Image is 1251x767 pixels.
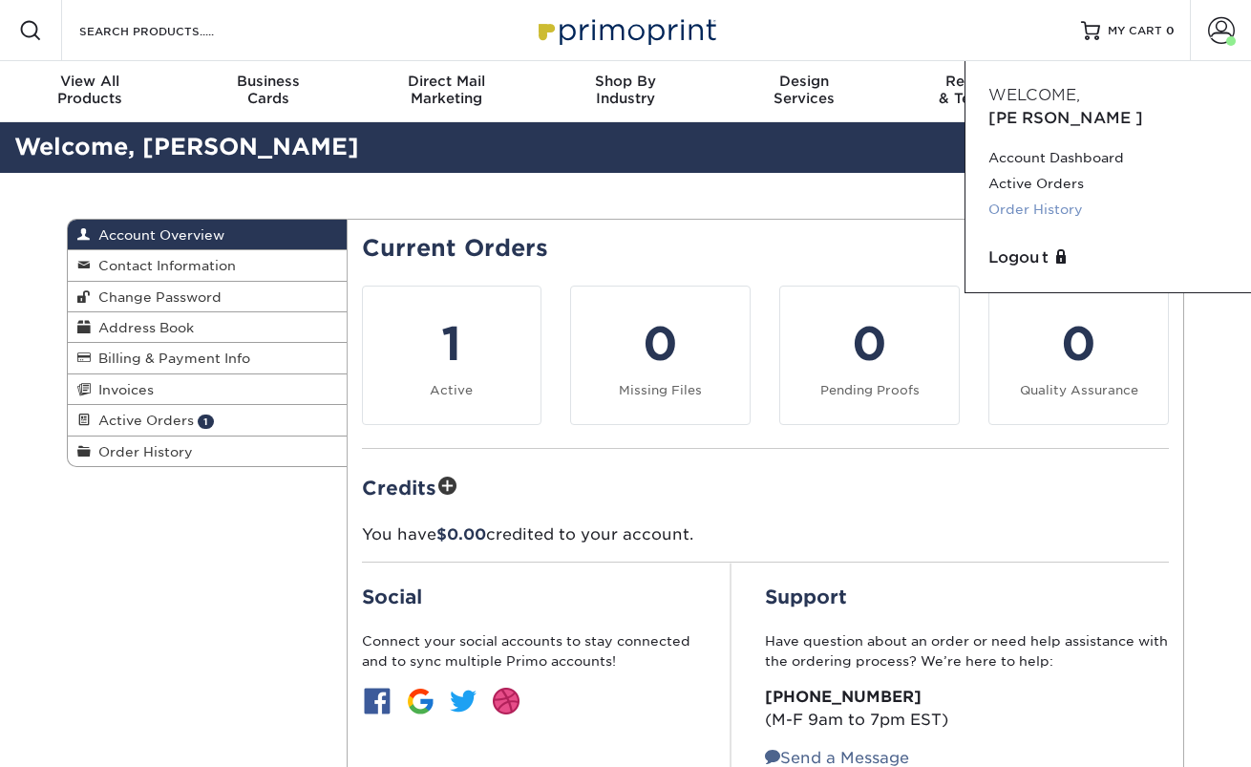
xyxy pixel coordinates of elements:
[1108,23,1162,39] span: MY CART
[198,415,214,429] span: 1
[91,351,250,366] span: Billing & Payment Info
[179,73,357,90] span: Business
[91,320,194,335] span: Address Book
[988,171,1228,197] a: Active Orders
[765,586,1169,608] h2: Support
[68,250,347,281] a: Contact Information
[715,61,894,122] a: DesignServices
[68,343,347,373] a: Billing & Payment Info
[570,286,751,425] a: 0 Missing Files
[91,289,222,305] span: Change Password
[988,145,1228,171] a: Account Dashboard
[362,631,696,671] p: Connect your social accounts to stay connected and to sync multiple Primo accounts!
[715,73,894,107] div: Services
[792,309,947,378] div: 0
[715,73,894,90] span: Design
[765,686,1169,732] p: (M-F 9am to 7pm EST)
[583,309,738,378] div: 0
[362,523,1170,546] p: You have credited to your account.
[362,472,1170,501] h2: Credits
[448,686,478,716] img: btn-twitter.jpg
[765,688,922,706] strong: [PHONE_NUMBER]
[91,227,224,243] span: Account Overview
[91,382,154,397] span: Invoices
[988,86,1080,104] span: Welcome,
[536,73,714,90] span: Shop By
[362,686,392,716] img: btn-facebook.jpg
[765,631,1169,671] p: Have question about an order or need help assistance with the ordering process? We’re here to help:
[362,286,542,425] a: 1 Active
[91,444,193,459] span: Order History
[619,383,702,397] small: Missing Files
[357,61,536,122] a: Direct MailMarketing
[894,61,1072,122] a: Resources& Templates
[536,73,714,107] div: Industry
[988,109,1143,127] span: [PERSON_NAME]
[779,286,960,425] a: 0 Pending Proofs
[68,405,347,436] a: Active Orders 1
[179,73,357,107] div: Cards
[374,309,530,378] div: 1
[77,19,264,42] input: SEARCH PRODUCTS.....
[362,586,696,608] h2: Social
[362,235,1170,263] h2: Current Orders
[357,73,536,90] span: Direct Mail
[988,246,1228,269] a: Logout
[68,312,347,343] a: Address Book
[68,220,347,250] a: Account Overview
[820,383,920,397] small: Pending Proofs
[1001,309,1156,378] div: 0
[179,61,357,122] a: BusinessCards
[765,749,909,767] a: Send a Message
[436,525,486,543] span: $0.00
[530,10,721,51] img: Primoprint
[1020,383,1138,397] small: Quality Assurance
[491,686,521,716] img: btn-dribbble.jpg
[405,686,435,716] img: btn-google.jpg
[894,73,1072,107] div: & Templates
[68,437,347,466] a: Order History
[430,383,473,397] small: Active
[68,374,347,405] a: Invoices
[894,73,1072,90] span: Resources
[357,73,536,107] div: Marketing
[91,413,194,428] span: Active Orders
[68,282,347,312] a: Change Password
[1166,24,1175,37] span: 0
[536,61,714,122] a: Shop ByIndustry
[988,286,1169,425] a: 0 Quality Assurance
[91,258,236,273] span: Contact Information
[988,197,1228,223] a: Order History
